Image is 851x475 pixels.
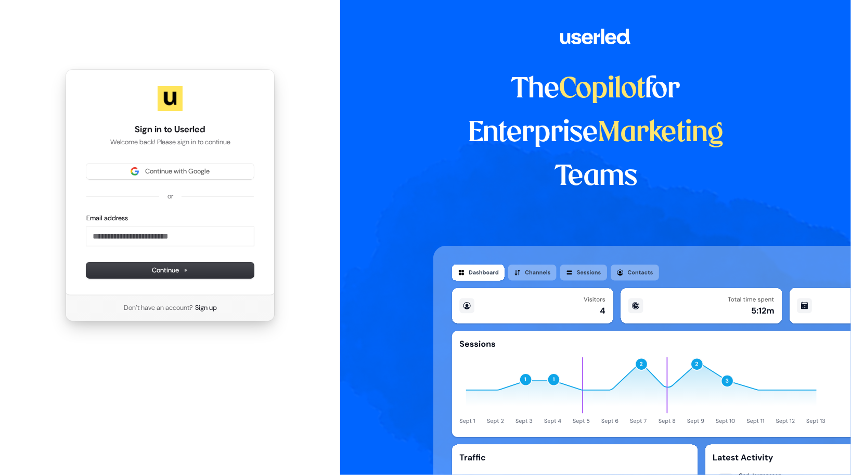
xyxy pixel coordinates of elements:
img: Userled [158,86,183,111]
h1: The for Enterprise Teams [433,68,758,199]
span: Copilot [560,76,646,103]
img: Sign in with Google [131,167,139,176]
span: Continue [152,266,188,275]
p: or [167,192,173,201]
span: Marketing [598,120,724,147]
span: Continue with Google [145,167,210,176]
button: Sign in with GoogleContinue with Google [86,164,254,179]
span: Don’t have an account? [124,303,193,312]
button: Continue [86,262,254,278]
h1: Sign in to Userled [86,123,254,136]
a: Sign up [195,303,217,312]
p: Welcome back! Please sign in to continue [86,137,254,147]
label: Email address [86,214,128,223]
